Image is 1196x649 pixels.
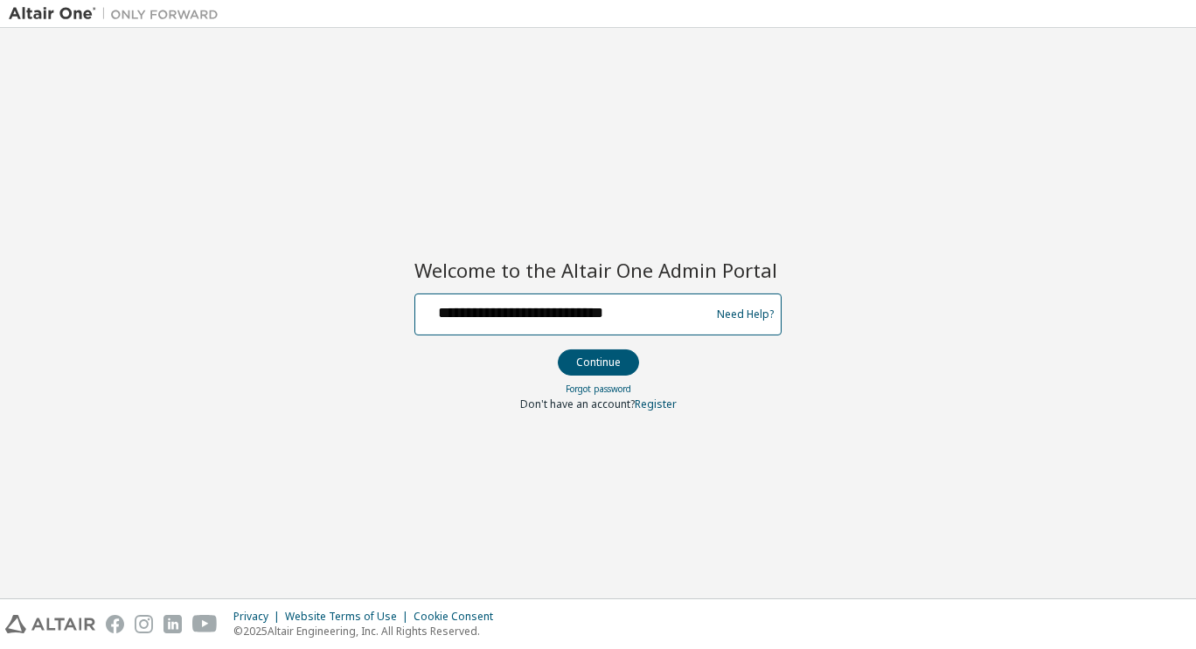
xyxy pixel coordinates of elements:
[717,314,774,314] a: Need Help?
[135,615,153,633] img: instagram.svg
[233,624,504,639] p: © 2025 Altair Engineering, Inc. All Rights Reserved.
[192,615,218,633] img: youtube.svg
[566,383,631,395] a: Forgot password
[233,610,285,624] div: Privacy
[285,610,414,624] div: Website Terms of Use
[558,349,639,376] button: Continue
[106,615,124,633] img: facebook.svg
[5,615,95,633] img: altair_logo.svg
[414,258,782,282] h2: Welcome to the Altair One Admin Portal
[163,615,182,633] img: linkedin.svg
[414,610,504,624] div: Cookie Consent
[9,5,227,23] img: Altair One
[520,397,635,411] span: Don't have an account?
[635,397,677,411] a: Register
